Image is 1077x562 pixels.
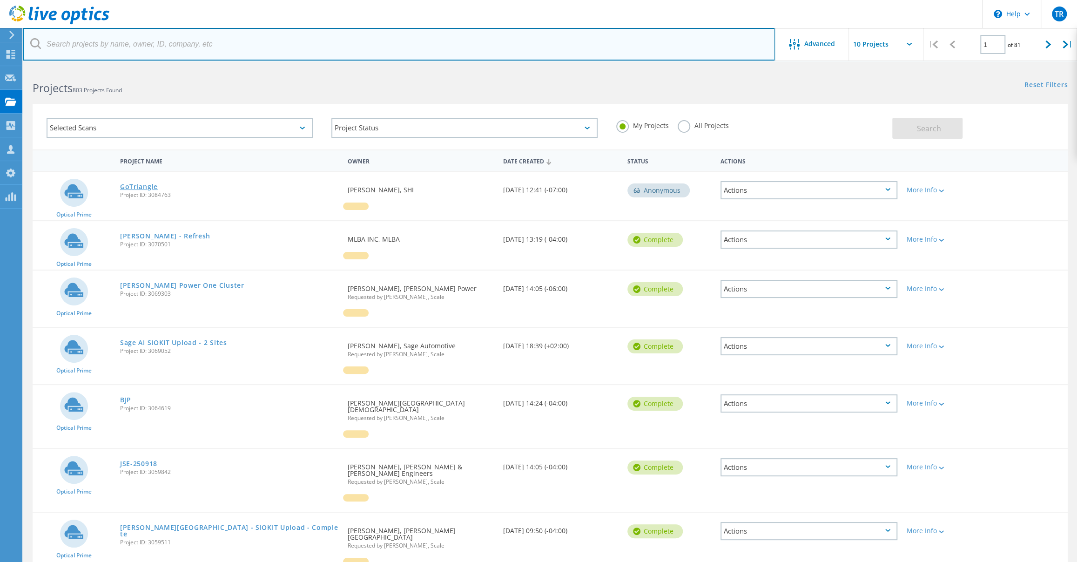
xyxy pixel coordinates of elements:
[720,280,897,298] div: Actions
[498,172,623,203] div: [DATE] 12:41 (-07:00)
[1058,28,1077,61] div: |
[348,479,494,485] span: Requested by [PERSON_NAME], Scale
[120,540,338,545] span: Project ID: 3059511
[907,285,980,292] div: More Info
[343,221,498,252] div: MLBA INC, MLBA
[56,553,92,558] span: Optical Prime
[804,41,835,47] span: Advanced
[498,385,623,416] div: [DATE] 14:24 (-04:00)
[720,230,897,249] div: Actions
[120,183,158,190] a: GoTriangle
[627,183,690,197] div: Anonymous
[623,152,716,169] div: Status
[498,152,623,169] div: Date Created
[343,513,498,558] div: [PERSON_NAME], [PERSON_NAME][GEOGRAPHIC_DATA]
[120,242,338,247] span: Project ID: 3070501
[343,172,498,203] div: [PERSON_NAME], SHI
[120,469,338,475] span: Project ID: 3059842
[343,449,498,494] div: [PERSON_NAME], [PERSON_NAME] & [PERSON_NAME] Engineers
[627,524,683,538] div: Complete
[627,397,683,411] div: Complete
[1008,41,1021,49] span: of 81
[56,368,92,373] span: Optical Prime
[56,489,92,494] span: Optical Prime
[616,120,668,129] label: My Projects
[343,271,498,309] div: [PERSON_NAME], [PERSON_NAME] Power
[498,513,623,543] div: [DATE] 09:50 (-04:00)
[56,311,92,316] span: Optical Prime
[348,543,494,548] span: Requested by [PERSON_NAME], Scale
[115,152,343,169] div: Project Name
[1055,10,1064,18] span: TR
[47,118,313,138] div: Selected Scans
[907,528,980,534] div: More Info
[120,339,227,346] a: Sage AI SIOKIT Upload - 2 Sites
[627,282,683,296] div: Complete
[907,187,980,193] div: More Info
[348,294,494,300] span: Requested by [PERSON_NAME], Scale
[720,181,897,199] div: Actions
[907,343,980,349] div: More Info
[720,394,897,413] div: Actions
[120,291,338,297] span: Project ID: 3069303
[56,212,92,217] span: Optical Prime
[23,28,775,61] input: Search projects by name, owner, ID, company, etc
[348,352,494,357] span: Requested by [PERSON_NAME], Scale
[716,152,902,169] div: Actions
[56,425,92,431] span: Optical Prime
[348,415,494,421] span: Requested by [PERSON_NAME], Scale
[120,406,338,411] span: Project ID: 3064619
[120,192,338,198] span: Project ID: 3084763
[343,385,498,430] div: [PERSON_NAME][GEOGRAPHIC_DATA][DEMOGRAPHIC_DATA]
[907,464,980,470] div: More Info
[720,458,897,476] div: Actions
[994,10,1002,18] svg: \n
[907,400,980,406] div: More Info
[498,449,623,480] div: [DATE] 14:05 (-04:00)
[678,120,728,129] label: All Projects
[120,460,157,467] a: JSE-250918
[720,337,897,355] div: Actions
[498,328,623,359] div: [DATE] 18:39 (+02:00)
[627,460,683,474] div: Complete
[343,152,498,169] div: Owner
[498,271,623,301] div: [DATE] 14:05 (-06:00)
[120,397,131,403] a: BJP
[917,123,941,134] span: Search
[1024,81,1068,89] a: Reset Filters
[498,221,623,252] div: [DATE] 13:19 (-04:00)
[343,328,498,366] div: [PERSON_NAME], Sage Automotive
[9,20,109,26] a: Live Optics Dashboard
[120,348,338,354] span: Project ID: 3069052
[56,261,92,267] span: Optical Prime
[720,522,897,540] div: Actions
[892,118,963,139] button: Search
[627,233,683,247] div: Complete
[33,81,73,95] b: Projects
[120,233,210,239] a: [PERSON_NAME] - Refresh
[73,86,122,94] span: 803 Projects Found
[331,118,598,138] div: Project Status
[907,236,980,243] div: More Info
[923,28,942,61] div: |
[627,339,683,353] div: Complete
[120,524,338,537] a: [PERSON_NAME][GEOGRAPHIC_DATA] - SIOKIT Upload - Complete
[120,282,244,289] a: [PERSON_NAME] Power One Cluster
